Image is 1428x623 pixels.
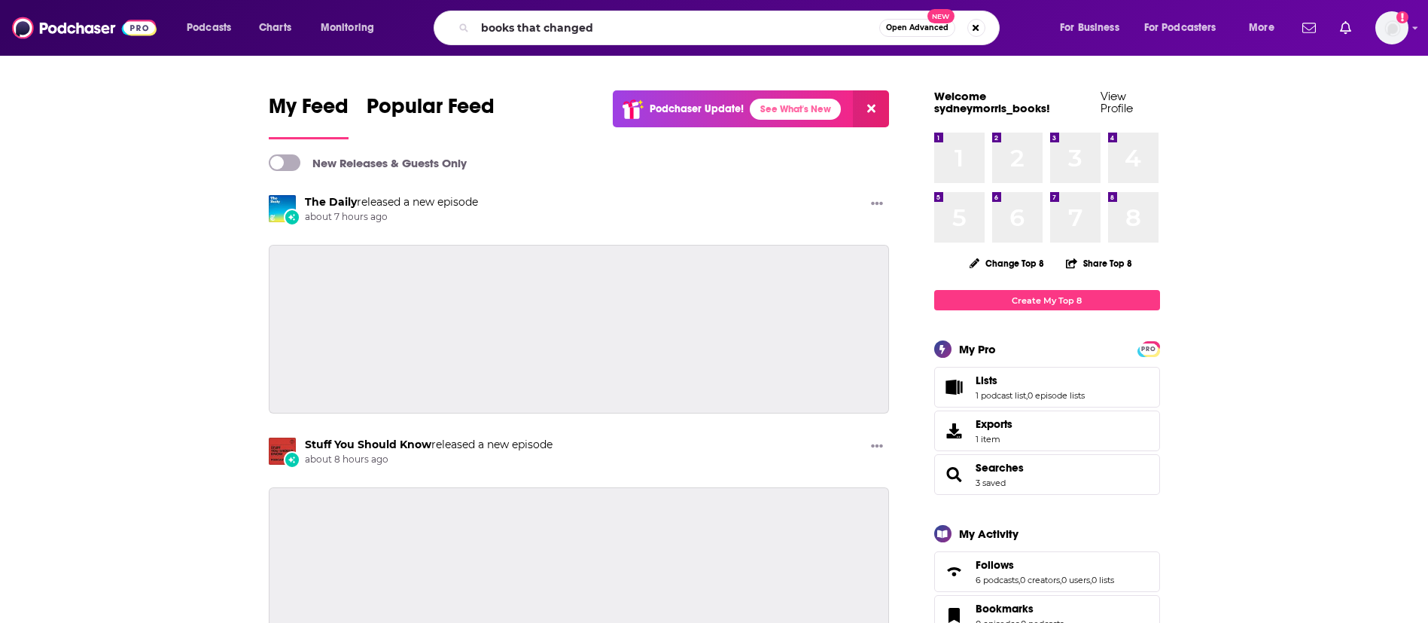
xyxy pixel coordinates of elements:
a: Create My Top 8 [934,290,1160,310]
a: Follows [939,561,970,582]
button: open menu [1049,16,1138,40]
a: 0 users [1061,575,1090,585]
span: , [1060,575,1061,585]
span: Searches [934,454,1160,495]
button: Share Top 8 [1065,249,1133,278]
a: Exports [934,411,1160,451]
span: New [927,9,955,23]
button: open menu [1134,16,1238,40]
div: New Episode [284,451,300,468]
a: New Releases & Guests Only [269,154,467,171]
div: My Activity [959,527,1018,541]
span: More [1249,17,1274,38]
a: Follows [976,558,1114,572]
a: Show notifications dropdown [1296,15,1322,41]
span: Podcasts [187,17,231,38]
button: open menu [310,16,394,40]
div: Search podcasts, credits, & more... [448,11,1014,45]
span: 1 item [976,434,1012,444]
h3: released a new episode [305,195,478,209]
span: PRO [1140,344,1158,355]
a: Stuff You Should Know [305,438,431,451]
span: , [1090,575,1092,585]
img: User Profile [1375,11,1408,44]
span: Open Advanced [886,24,948,32]
a: 3 saved [976,478,1006,488]
span: about 7 hours ago [305,211,478,224]
span: Follows [976,558,1014,572]
span: Follows [934,551,1160,592]
a: Show notifications dropdown [1334,15,1357,41]
span: Monitoring [321,17,374,38]
div: New Episode [284,209,300,225]
a: View Profile [1101,89,1133,115]
button: open menu [1238,16,1293,40]
span: Charts [259,17,291,38]
a: Bookmarks [976,602,1064,615]
span: Exports [976,417,1012,431]
span: Lists [934,367,1160,408]
span: My Feed [269,93,349,128]
a: 0 episode lists [1028,390,1085,401]
img: The Daily [269,195,296,222]
span: Exports [939,420,970,441]
a: 1 podcast list [976,390,1026,401]
img: Stuff You Should Know [269,438,296,465]
span: Logged in as sydneymorris_books [1375,11,1408,44]
span: Bookmarks [976,602,1034,615]
a: PRO [1140,343,1158,354]
a: 0 lists [1092,575,1114,585]
a: 6 podcasts [976,575,1018,585]
span: For Podcasters [1144,17,1216,38]
input: Search podcasts, credits, & more... [475,16,879,40]
a: Welcome sydneymorris_books! [934,89,1050,115]
a: Searches [939,464,970,485]
a: Searches [976,461,1024,475]
button: Open AdvancedNew [879,19,955,37]
a: Lists [976,374,1085,387]
a: Charts [249,16,300,40]
a: My Feed [269,93,349,139]
svg: Add a profile image [1396,11,1408,23]
img: Podchaser - Follow, Share and Rate Podcasts [12,14,157,42]
span: Popular Feed [367,93,495,128]
button: Show More Button [865,195,889,214]
a: The Daily [305,195,357,209]
button: Change Top 8 [961,254,1054,273]
button: open menu [176,16,251,40]
span: , [1018,575,1020,585]
button: Show More Button [865,438,889,457]
a: Popular Feed [367,93,495,139]
h3: released a new episode [305,438,553,452]
span: For Business [1060,17,1119,38]
button: Show profile menu [1375,11,1408,44]
span: , [1026,390,1028,401]
span: Lists [976,374,997,387]
p: Podchaser Update! [650,102,744,115]
div: My Pro [959,342,996,356]
a: See What's New [750,99,841,120]
a: Lists [939,377,970,398]
span: about 8 hours ago [305,454,553,466]
a: 0 creators [1020,575,1060,585]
